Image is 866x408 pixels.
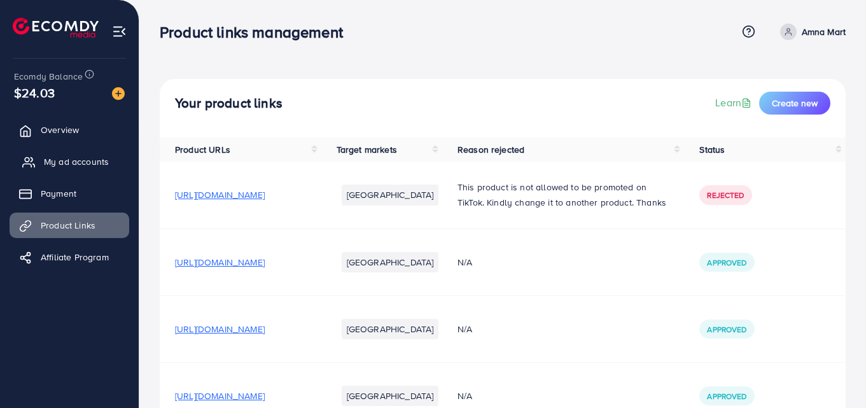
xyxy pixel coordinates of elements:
[759,92,830,115] button: Create new
[41,187,76,200] span: Payment
[41,219,95,232] span: Product Links
[112,24,127,39] img: menu
[337,143,397,156] span: Target markets
[21,71,48,115] span: $24.03
[775,24,846,40] a: Amna Mart
[707,190,744,200] span: Rejected
[457,179,669,210] p: This product is not allowed to be promoted on TikTok. Kindly change it to another product. Thanks
[342,319,439,339] li: [GEOGRAPHIC_DATA]
[13,18,99,38] img: logo
[457,323,472,335] span: N/A
[175,95,283,111] h4: Your product links
[10,213,129,238] a: Product Links
[160,23,353,41] h3: Product links management
[175,188,265,201] span: [URL][DOMAIN_NAME]
[10,244,129,270] a: Affiliate Program
[707,257,746,268] span: Approved
[699,143,725,156] span: Status
[41,123,79,136] span: Overview
[457,143,524,156] span: Reason rejected
[14,70,83,83] span: Ecomdy Balance
[175,390,265,402] span: [URL][DOMAIN_NAME]
[175,256,265,269] span: [URL][DOMAIN_NAME]
[175,143,230,156] span: Product URLs
[772,97,818,109] span: Create new
[457,390,472,402] span: N/A
[457,256,472,269] span: N/A
[10,181,129,206] a: Payment
[44,155,109,168] span: My ad accounts
[342,252,439,272] li: [GEOGRAPHIC_DATA]
[715,95,754,110] a: Learn
[10,117,129,143] a: Overview
[41,251,109,264] span: Affiliate Program
[175,323,265,335] span: [URL][DOMAIN_NAME]
[812,351,856,398] iframe: Chat
[342,386,439,406] li: [GEOGRAPHIC_DATA]
[707,391,746,402] span: Approved
[707,324,746,335] span: Approved
[112,87,125,100] img: image
[802,24,846,39] p: Amna Mart
[342,185,439,205] li: [GEOGRAPHIC_DATA]
[10,149,129,174] a: My ad accounts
